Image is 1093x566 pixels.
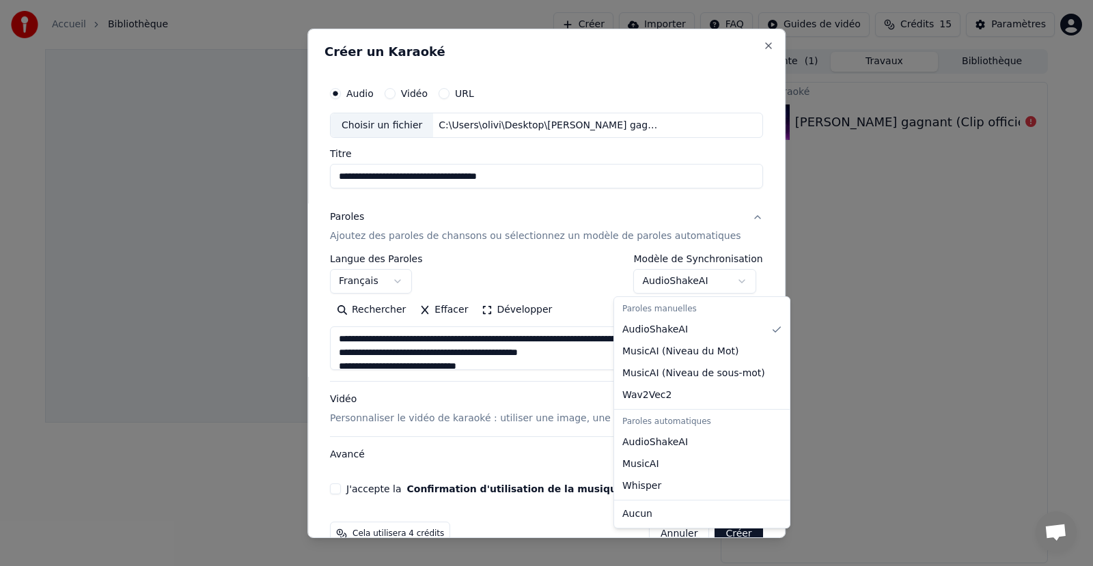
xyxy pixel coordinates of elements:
[622,479,661,493] span: Whisper
[622,436,688,449] span: AudioShakeAI
[617,300,787,319] div: Paroles manuelles
[622,367,765,380] span: MusicAI ( Niveau de sous-mot )
[622,388,672,402] span: Wav2Vec2
[622,345,738,358] span: MusicAI ( Niveau du Mot )
[622,323,688,337] span: AudioShakeAI
[622,457,659,471] span: MusicAI
[617,412,787,431] div: Paroles automatiques
[622,507,652,521] span: Aucun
